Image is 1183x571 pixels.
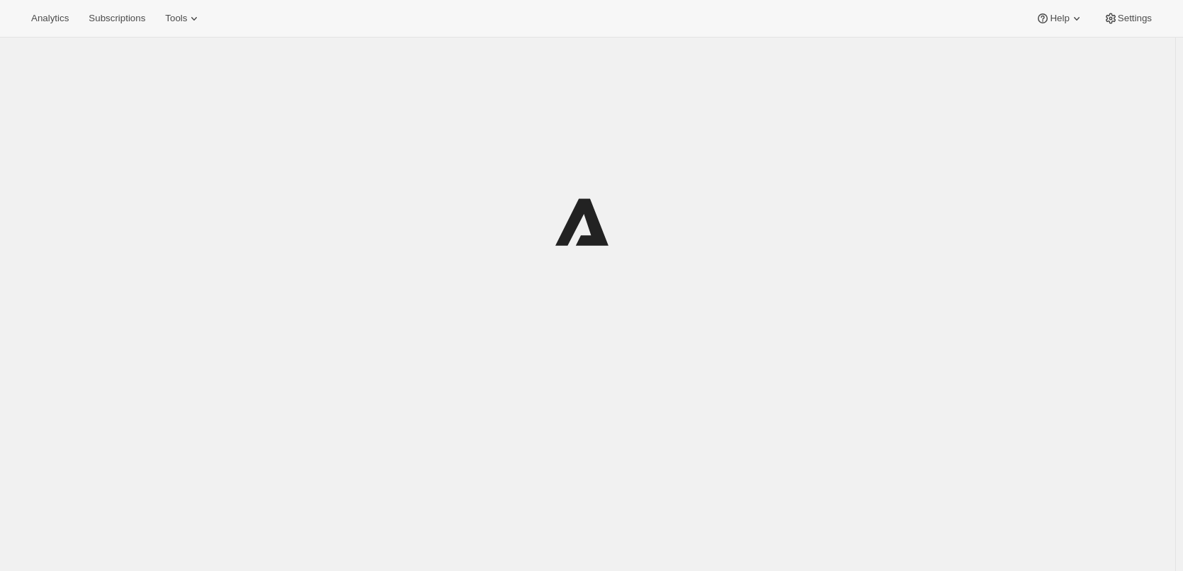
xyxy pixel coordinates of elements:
[1095,9,1160,28] button: Settings
[157,9,210,28] button: Tools
[1050,13,1069,24] span: Help
[165,13,187,24] span: Tools
[80,9,154,28] button: Subscriptions
[23,9,77,28] button: Analytics
[31,13,69,24] span: Analytics
[1118,13,1152,24] span: Settings
[89,13,145,24] span: Subscriptions
[1027,9,1092,28] button: Help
